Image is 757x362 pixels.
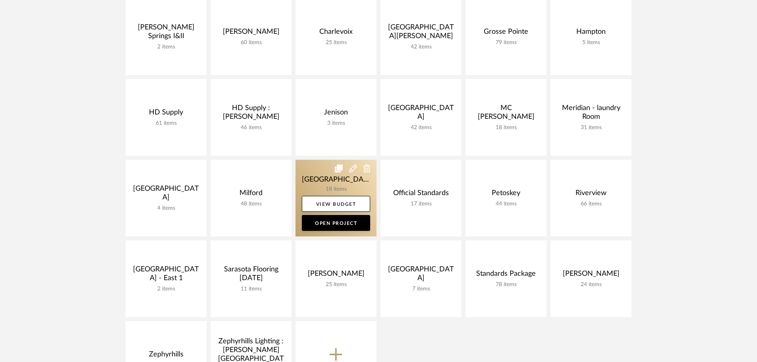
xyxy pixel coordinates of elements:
[557,27,625,39] div: Hampton
[387,23,455,44] div: [GEOGRAPHIC_DATA][PERSON_NAME]
[132,350,200,362] div: Zephyrhills
[217,189,285,201] div: Milford
[217,39,285,46] div: 60 items
[387,201,455,207] div: 17 items
[387,189,455,201] div: Official Standards
[132,286,200,292] div: 2 items
[557,104,625,124] div: Meridian - laundry Room
[557,39,625,46] div: 5 items
[472,269,540,281] div: Standards Package
[387,286,455,292] div: 7 items
[217,27,285,39] div: [PERSON_NAME]
[387,104,455,124] div: [GEOGRAPHIC_DATA]
[302,27,370,39] div: Charlevoix
[132,23,200,44] div: [PERSON_NAME] Springs I&II
[302,39,370,46] div: 25 items
[217,265,285,286] div: Sarasota Flooring [DATE]
[132,120,200,127] div: 61 items
[557,281,625,288] div: 24 items
[472,104,540,124] div: MC [PERSON_NAME]
[387,265,455,286] div: [GEOGRAPHIC_DATA]
[302,120,370,127] div: 3 items
[302,108,370,120] div: Jenison
[557,189,625,201] div: Riverview
[472,39,540,46] div: 79 items
[302,215,370,231] a: Open Project
[387,124,455,131] div: 42 items
[557,124,625,131] div: 31 items
[472,124,540,131] div: 18 items
[302,269,370,281] div: [PERSON_NAME]
[472,201,540,207] div: 44 items
[217,201,285,207] div: 48 items
[217,286,285,292] div: 11 items
[472,281,540,288] div: 78 items
[557,269,625,281] div: [PERSON_NAME]
[557,201,625,207] div: 66 items
[302,196,370,212] a: View Budget
[132,265,200,286] div: [GEOGRAPHIC_DATA] - East 1
[132,205,200,212] div: 4 items
[472,189,540,201] div: Petoskey
[217,124,285,131] div: 46 items
[472,27,540,39] div: Grosse Pointe
[217,104,285,124] div: HD Supply : [PERSON_NAME]
[387,44,455,50] div: 42 items
[302,281,370,288] div: 25 items
[132,184,200,205] div: [GEOGRAPHIC_DATA]
[132,44,200,50] div: 2 items
[132,108,200,120] div: HD Supply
